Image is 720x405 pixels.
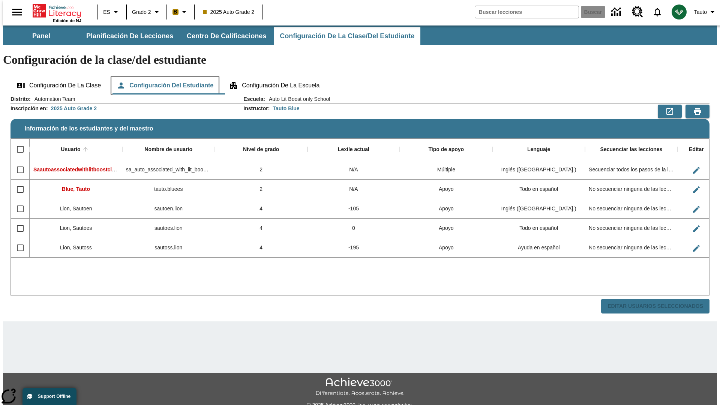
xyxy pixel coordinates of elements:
span: 2025 Auto Grade 2 [203,8,255,16]
div: sautoen.lion [122,199,215,219]
div: 4 [215,199,307,219]
div: Apoyo [400,219,492,238]
span: Support Offline [38,394,70,399]
button: Centro de calificaciones [181,27,272,45]
span: Edición de NJ [53,18,81,23]
div: tauto.bluees [122,180,215,199]
span: Grado 2 [132,8,151,16]
h2: Instructor : [243,105,270,112]
button: Abrir el menú lateral [6,1,28,23]
span: ES [103,8,110,16]
a: Notificaciones [648,2,667,22]
div: 0 [307,219,400,238]
div: sautoss.lion [122,238,215,258]
span: Panel [32,32,50,40]
a: Centro de información [607,2,627,22]
div: 4 [215,238,307,258]
span: Blue, Tauto [62,186,90,192]
div: Apoyo [400,180,492,199]
div: 4 [215,219,307,238]
span: Saautoassociatedwithlitboostcl, Saautoassociatedwithlitboostcl [33,166,193,172]
img: Achieve3000 Differentiate Accelerate Achieve [315,378,405,397]
button: Editar Usuario [689,163,704,178]
div: sa_auto_associated_with_lit_boost_classes [122,160,215,180]
div: Usuario [61,146,80,153]
div: Apoyo [400,238,492,258]
span: B [174,7,177,16]
div: No secuenciar ninguna de las lecciones [585,219,678,238]
div: Nivel de grado [243,146,279,153]
div: sautoes.lion [122,219,215,238]
span: Lion, Sautoen [60,205,92,211]
div: Todo en español [492,219,585,238]
h2: Distrito : [10,96,31,102]
span: Centro de calificaciones [187,32,266,40]
button: Planificación de lecciones [80,27,179,45]
button: Vista previa de impresión [685,105,709,118]
h2: Inscripción en : [10,105,48,112]
div: Secuenciar todos los pasos de la lección [585,160,678,180]
button: Boost El color de la clase es anaranjado claro. Cambiar el color de la clase. [169,5,192,19]
div: Todo en español [492,180,585,199]
button: Escoja un nuevo avatar [667,2,691,22]
a: Centro de recursos, Se abrirá en una pestaña nueva. [627,2,648,22]
span: Auto Lit Boost only School [265,95,330,103]
div: Apoyo [400,199,492,219]
div: 2 [215,160,307,180]
div: Configuración de la clase/del estudiante [10,76,709,94]
div: Editar [689,146,704,153]
div: Portada [33,3,81,23]
button: Support Offline [22,388,76,405]
div: Ayuda en español [492,238,585,258]
input: Buscar campo [475,6,579,18]
button: Editar Usuario [689,241,704,256]
div: Inglés (EE. UU.) [492,199,585,219]
div: Tauto Blue [273,105,299,112]
span: Automation Team [31,95,75,103]
span: Planificación de lecciones [86,32,173,40]
button: Editar Usuario [689,182,704,197]
button: Configuración del estudiante [111,76,219,94]
div: Subbarra de navegación [3,27,421,45]
span: Lion, Sautoss [60,244,92,250]
div: Múltiple [400,160,492,180]
button: Configuración de la clase [10,76,107,94]
span: Lion, Sautoes [60,225,92,231]
button: Panel [4,27,79,45]
div: Secuenciar las lecciones [600,146,663,153]
div: Tipo de apoyo [428,146,464,153]
span: Información de los estudiantes y del maestro [24,125,153,132]
button: Exportar a CSV [658,105,682,118]
div: Lenguaje [527,146,550,153]
button: Configuración de la escuela [223,76,325,94]
div: Lexile actual [338,146,369,153]
div: No secuenciar ninguna de las lecciones [585,238,678,258]
div: 2 [215,180,307,199]
button: Editar Usuario [689,221,704,236]
div: -105 [307,199,400,219]
h1: Configuración de la clase/del estudiante [3,53,717,67]
span: Tauto [694,8,707,16]
span: Configuración de la clase/del estudiante [280,32,414,40]
button: Editar Usuario [689,202,704,217]
img: avatar image [672,4,687,19]
div: Subbarra de navegación [3,25,717,45]
div: Inglés (EE. UU.) [492,160,585,180]
div: Información de los estudiantes y del maestro [10,95,709,314]
button: Lenguaje: ES, Selecciona un idioma [100,5,124,19]
div: No secuenciar ninguna de las lecciones [585,180,678,199]
button: Grado: Grado 2, Elige un grado [129,5,164,19]
button: Perfil/Configuración [691,5,720,19]
div: N/A [307,160,400,180]
button: Configuración de la clase/del estudiante [274,27,420,45]
div: -195 [307,238,400,258]
h2: Escuela : [243,96,265,102]
div: Nombre de usuario [144,146,192,153]
div: N/A [307,180,400,199]
div: No secuenciar ninguna de las lecciones [585,199,678,219]
a: Portada [33,3,81,18]
div: 2025 Auto Grade 2 [51,105,97,112]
